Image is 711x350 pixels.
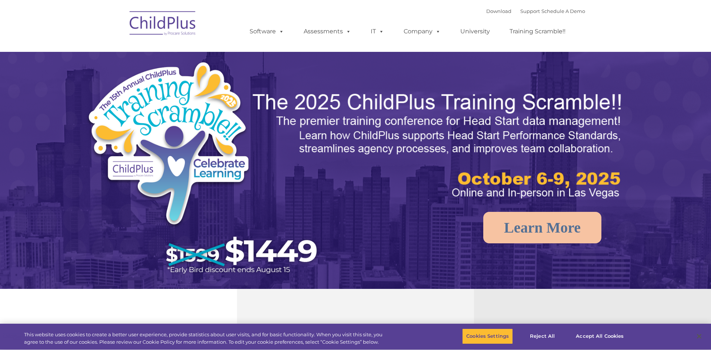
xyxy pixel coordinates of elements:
[502,24,573,39] a: Training Scramble!!
[520,8,540,14] a: Support
[453,24,497,39] a: University
[483,212,601,243] a: Learn More
[486,8,511,14] a: Download
[103,79,134,85] span: Phone number
[572,329,628,344] button: Accept All Cookies
[486,8,585,14] font: |
[363,24,391,39] a: IT
[541,8,585,14] a: Schedule A Demo
[519,329,565,344] button: Reject All
[24,331,391,346] div: This website uses cookies to create a better user experience, provide statistics about user visit...
[242,24,291,39] a: Software
[296,24,358,39] a: Assessments
[691,328,707,344] button: Close
[126,6,200,43] img: ChildPlus by Procare Solutions
[396,24,448,39] a: Company
[462,329,513,344] button: Cookies Settings
[103,49,126,54] span: Last name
